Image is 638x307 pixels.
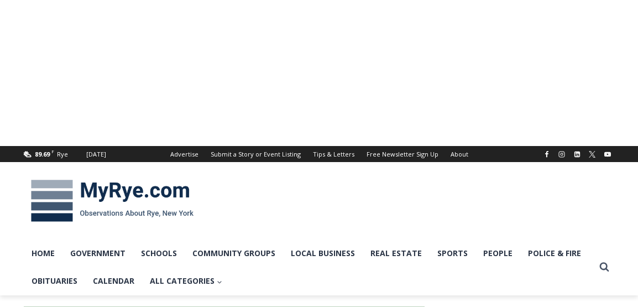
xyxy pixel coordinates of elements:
a: Schools [133,240,185,267]
a: About [444,146,474,162]
a: Real Estate [363,240,430,267]
div: [DATE] [86,149,106,159]
a: People [475,240,520,267]
a: YouTube [601,148,614,161]
img: MyRye.com [24,172,201,230]
nav: Secondary Navigation [164,146,474,162]
a: Government [62,240,133,267]
a: X [585,148,599,161]
a: Police & Fire [520,240,589,267]
a: Calendar [85,267,142,295]
a: Community Groups [185,240,283,267]
a: Sports [430,240,475,267]
a: Tips & Letters [307,146,360,162]
div: Rye [57,149,68,159]
span: 89.69 [35,150,50,158]
nav: Primary Navigation [24,240,594,295]
a: Facebook [540,148,553,161]
a: Free Newsletter Sign Up [360,146,444,162]
span: F [51,148,54,154]
span: All Categories [150,275,222,287]
a: Linkedin [571,148,584,161]
a: Submit a Story or Event Listing [205,146,307,162]
button: View Search Form [594,257,614,277]
a: Home [24,240,62,267]
a: Obituaries [24,267,85,295]
a: Advertise [164,146,205,162]
a: Instagram [555,148,568,161]
a: All Categories [142,267,230,295]
a: Local Business [283,240,363,267]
